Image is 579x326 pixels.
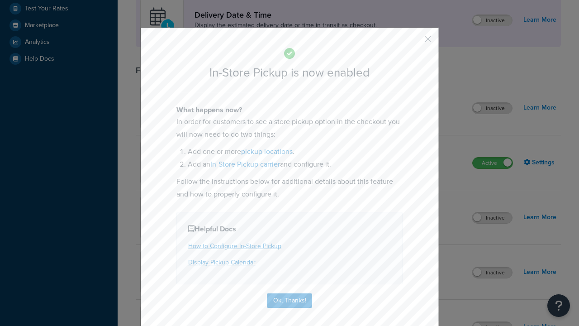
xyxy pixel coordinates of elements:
[267,293,312,308] button: Ok, Thanks!
[176,175,403,201] p: Follow the instructions below for additional details about this feature and how to properly confi...
[188,158,403,171] li: Add an and configure it.
[176,115,403,141] p: In order for customers to see a store pickup option in the checkout you will now need to do two t...
[188,258,256,267] a: Display Pickup Calendar
[176,66,403,79] h2: In-Store Pickup is now enabled
[210,159,280,169] a: In-Store Pickup carrier
[176,105,403,115] h4: What happens now?
[188,224,391,235] h4: Helpful Docs
[188,145,403,158] li: Add one or more .
[241,146,293,157] a: pickup locations
[188,241,281,251] a: How to Configure In-Store Pickup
